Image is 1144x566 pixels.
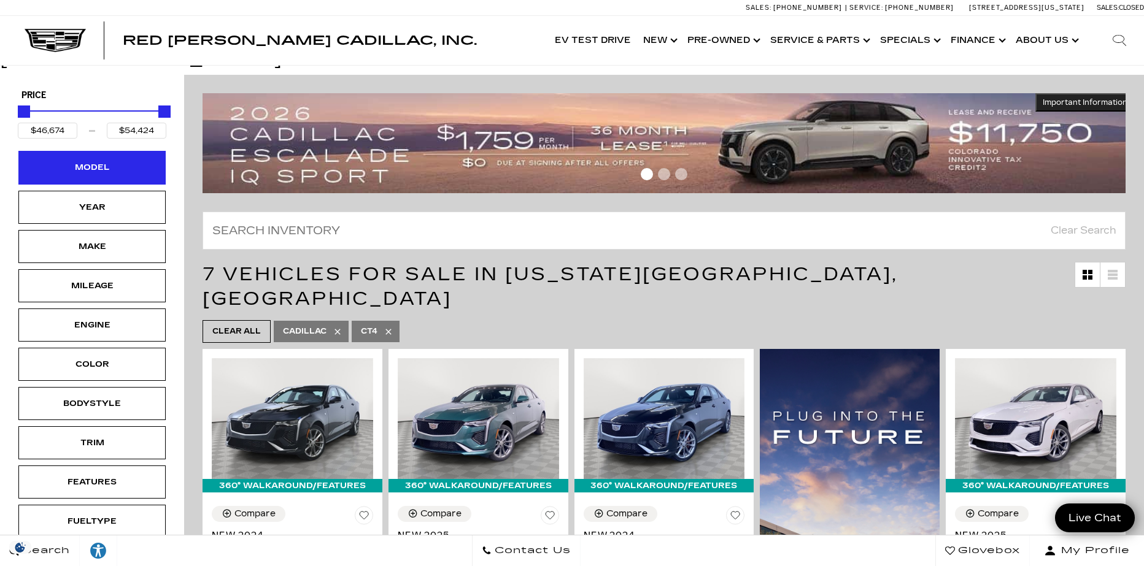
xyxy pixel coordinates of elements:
div: Features [61,475,123,489]
a: New 2025Cadillac CT4 Sport [955,529,1116,554]
span: Search [19,542,70,559]
span: Go to slide 2 [658,168,670,180]
a: Finance [945,16,1010,65]
button: Compare Vehicle [212,506,285,522]
span: [PHONE_NUMBER] [773,4,842,12]
div: Compare [978,508,1019,519]
div: Maximum Price [158,105,171,118]
a: Sales: [PHONE_NUMBER] [746,4,845,11]
span: New 2024 [584,529,736,541]
div: TrimTrim [18,426,166,459]
a: Red [PERSON_NAME] Cadillac, Inc. [123,34,477,47]
div: Trim [61,436,123,449]
div: 360° WalkAround/Features [946,479,1126,492]
span: Cadillac [283,324,327,339]
img: 2024 Cadillac CT4 Sport [584,358,745,479]
a: New 2024Cadillac CT4 Sport [584,529,745,554]
a: Glovebox [935,535,1030,566]
button: Important Information [1035,93,1135,112]
a: Grid View [1075,262,1100,287]
div: Price [18,101,166,139]
a: Pre-Owned [681,16,764,65]
span: New 2024 [212,529,364,541]
div: EngineEngine [18,308,166,342]
div: Fueltype [61,514,123,528]
span: 7 Vehicles for Sale in [US_STATE][GEOGRAPHIC_DATA], [GEOGRAPHIC_DATA] [203,263,898,310]
div: Compare [606,508,647,519]
a: New 2024Cadillac CT4 Sport [212,529,373,554]
div: Color [61,358,123,371]
div: Mileage [61,279,123,293]
input: Search Inventory [203,212,1126,250]
span: Important Information [1043,98,1127,107]
img: 2025 Cadillac CT4 Sport [955,358,1116,479]
div: FueltypeFueltype [18,505,166,538]
div: MileageMileage [18,269,166,302]
a: Service & Parts [764,16,874,65]
span: New 2025 [398,529,550,541]
button: Open user profile menu [1030,535,1144,566]
a: New 2025Cadillac CT4 Sport [398,529,559,554]
div: MakeMake [18,230,166,263]
div: ColorColor [18,348,166,381]
button: Save Vehicle [541,506,559,529]
span: Clear All [212,324,261,339]
span: Sales: [746,4,771,12]
img: 2509-September-FOM-Escalade-IQ-Lease9 [203,93,1135,193]
img: Cadillac Dark Logo with Cadillac White Text [25,29,86,52]
div: Bodystyle [61,397,123,410]
div: YearYear [18,191,166,224]
div: Year [61,201,123,214]
div: ModelModel [18,151,166,184]
div: 360° WalkAround/Features [388,479,568,492]
div: Explore your accessibility options [80,541,117,560]
span: Go to slide 3 [675,168,687,180]
div: Compare [234,508,276,519]
a: Live Chat [1055,503,1135,532]
span: Red [PERSON_NAME] Cadillac, Inc. [123,33,477,48]
div: 360° WalkAround/Features [203,479,382,492]
button: Compare Vehicle [398,506,471,522]
input: Minimum [18,123,77,139]
a: Specials [874,16,945,65]
a: Explore your accessibility options [80,535,117,566]
button: Save Vehicle [355,506,373,529]
button: Save Vehicle [726,506,744,529]
a: About Us [1010,16,1083,65]
img: Opt-Out Icon [6,541,34,554]
div: BodystyleBodystyle [18,387,166,420]
a: Contact Us [472,535,581,566]
div: Model [61,161,123,174]
button: Compare Vehicle [955,506,1029,522]
span: Go to slide 1 [641,168,653,180]
span: Contact Us [492,542,571,559]
span: Closed [1119,4,1144,12]
span: Live Chat [1062,511,1127,525]
div: Engine [61,318,123,332]
span: New 2025 [955,529,1107,541]
div: FeaturesFeatures [18,465,166,499]
a: New [637,16,681,65]
span: My Profile [1056,542,1130,559]
a: EV Test Drive [549,16,637,65]
img: 2024 Cadillac CT4 Sport [212,358,373,479]
div: Make [61,240,123,253]
h5: Price [21,90,163,101]
img: 2025 Cadillac CT4 Sport [398,358,559,479]
span: Service: [849,4,883,12]
span: Sales: [1097,4,1119,12]
span: [PHONE_NUMBER] [885,4,954,12]
div: Minimum Price [18,105,30,118]
input: Maximum [107,123,166,139]
a: [STREET_ADDRESS][US_STATE] [969,4,1084,12]
div: Compare [420,508,462,519]
div: 360° WalkAround/Features [574,479,754,492]
div: Search [1095,16,1144,65]
span: Glovebox [955,542,1020,559]
section: Click to Open Cookie Consent Modal [6,541,34,554]
a: Service: [PHONE_NUMBER] [845,4,957,11]
button: Compare Vehicle [584,506,657,522]
span: CT4 [361,324,377,339]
